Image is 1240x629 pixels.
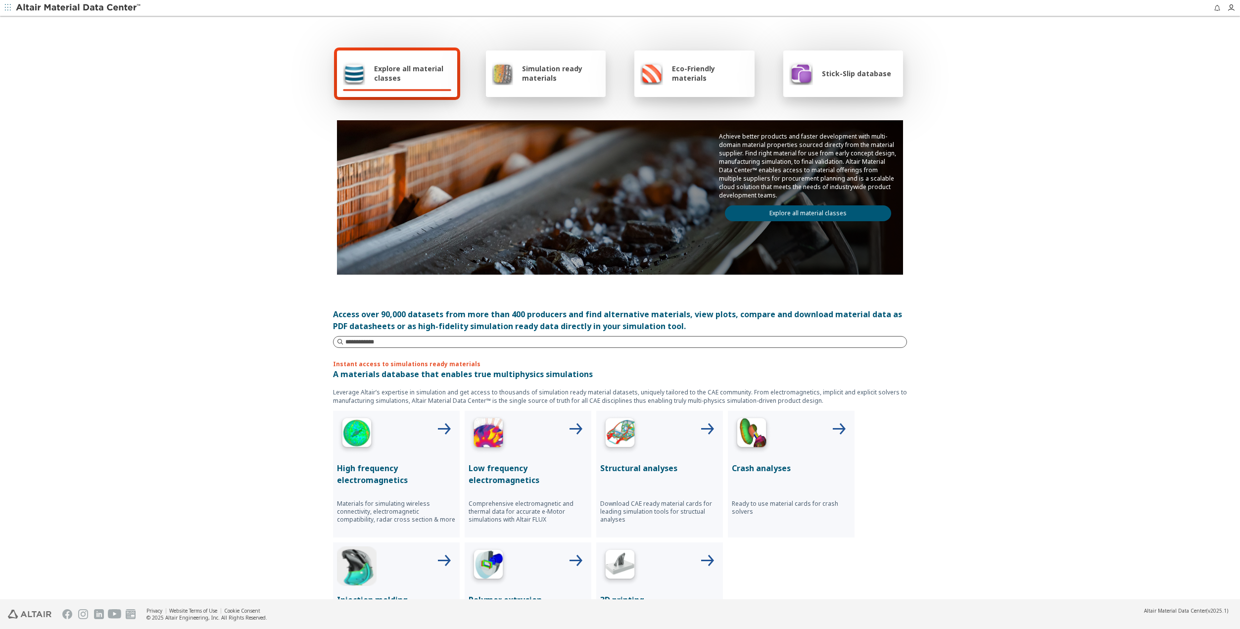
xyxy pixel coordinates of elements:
[719,132,897,199] p: Achieve better products and faster development with multi-domain material properties sourced dire...
[596,411,723,537] button: Structural Analyses IconStructural analysesDownload CAE ready material cards for leading simulati...
[333,308,907,332] div: Access over 90,000 datasets from more than 400 producers and find alternative materials, view plo...
[640,61,663,85] img: Eco-Friendly materials
[337,415,377,454] img: High Frequency Icon
[146,607,162,614] a: Privacy
[146,614,267,621] div: © 2025 Altair Engineering, Inc. All Rights Reserved.
[600,462,719,474] p: Structural analyses
[465,411,591,537] button: Low Frequency IconLow frequency electromagneticsComprehensive electromagnetic and thermal data fo...
[1144,607,1228,614] div: (v2025.1)
[732,500,851,516] p: Ready to use material cards for crash solvers
[224,607,260,614] a: Cookie Consent
[169,607,217,614] a: Website Terms of Use
[469,462,587,486] p: Low frequency electromagnetics
[333,360,907,368] p: Instant access to simulations ready materials
[8,610,51,619] img: Altair Engineering
[333,411,460,537] button: High Frequency IconHigh frequency electromagneticsMaterials for simulating wireless connectivity,...
[728,411,855,537] button: Crash Analyses IconCrash analysesReady to use material cards for crash solvers
[337,546,377,586] img: Injection Molding Icon
[732,462,851,474] p: Crash analyses
[337,500,456,524] p: Materials for simulating wireless connectivity, electromagnetic compatibility, radar cross sectio...
[333,368,907,380] p: A materials database that enables true multiphysics simulations
[789,61,813,85] img: Stick-Slip database
[469,500,587,524] p: Comprehensive electromagnetic and thermal data for accurate e-Motor simulations with Altair FLUX
[1144,607,1206,614] span: Altair Material Data Center
[337,462,456,486] p: High frequency electromagnetics
[600,594,719,606] p: 3D printing
[600,500,719,524] p: Download CAE ready material cards for leading simulation tools for structual analyses
[522,64,600,83] span: Simulation ready materials
[725,205,891,221] a: Explore all material classes
[469,594,587,606] p: Polymer extrusion
[732,415,771,454] img: Crash Analyses Icon
[672,64,748,83] span: Eco-Friendly materials
[469,546,508,586] img: Polymer Extrusion Icon
[822,69,891,78] span: Stick-Slip database
[469,415,508,454] img: Low Frequency Icon
[492,61,513,85] img: Simulation ready materials
[343,61,365,85] img: Explore all material classes
[600,415,640,454] img: Structural Analyses Icon
[600,546,640,586] img: 3D Printing Icon
[333,388,907,405] p: Leverage Altair’s expertise in simulation and get access to thousands of simulation ready materia...
[16,3,142,13] img: Altair Material Data Center
[337,594,456,606] p: Injection molding
[374,64,451,83] span: Explore all material classes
